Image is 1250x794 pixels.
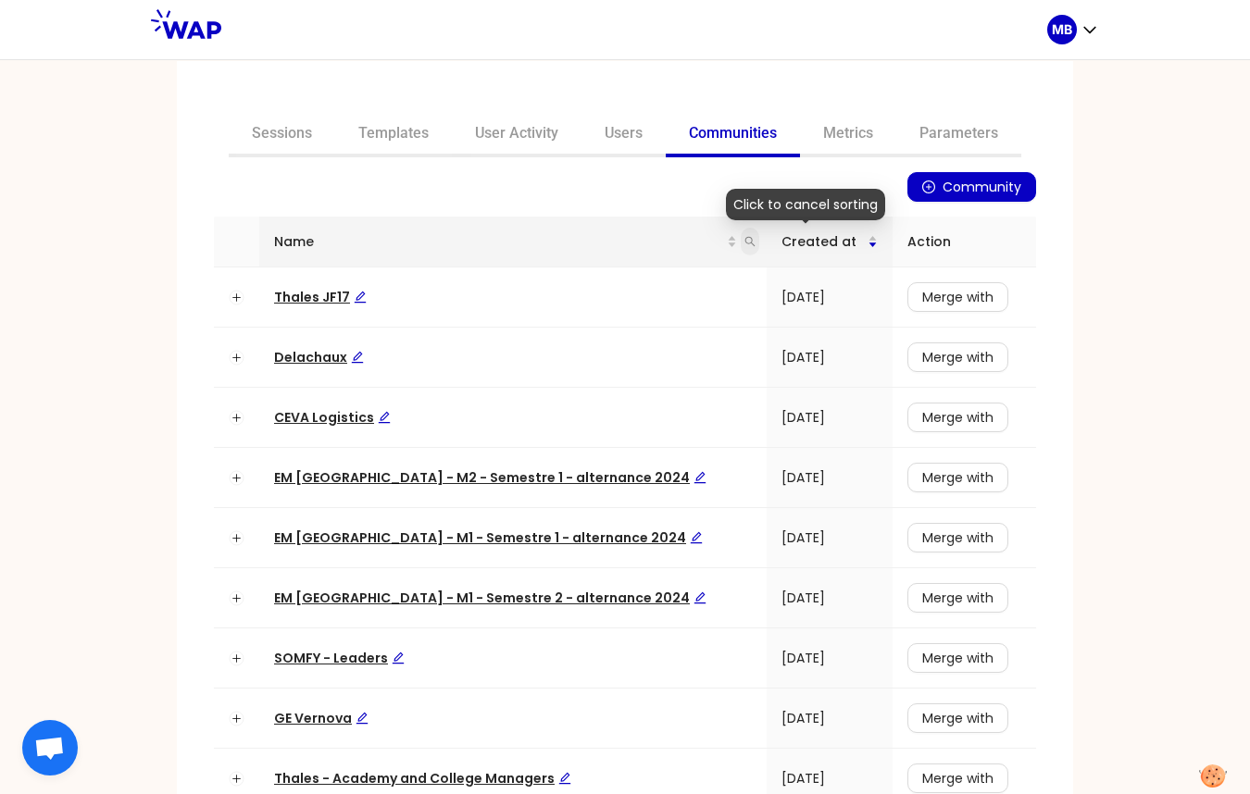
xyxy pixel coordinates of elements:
[767,689,893,749] td: [DATE]
[726,189,885,220] div: Click to cancel sorting
[694,591,706,604] span: edit
[1052,20,1072,39] p: MB
[907,703,1008,733] button: Merge with
[907,523,1008,552] button: Merge with
[230,651,244,665] button: Expand row
[274,769,571,788] span: Thales - Academy and College Managers
[230,470,244,485] button: Expand row
[558,772,571,785] span: edit
[922,287,994,307] span: Merge with
[274,468,706,487] a: EM [GEOGRAPHIC_DATA] - M2 - Semestre 1 - alternance 2024Edit
[922,708,994,728] span: Merge with
[351,351,364,364] span: edit
[907,763,1008,793] button: Merge with
[666,113,800,157] a: Communities
[907,282,1008,312] button: Merge with
[744,236,756,247] span: search
[274,231,727,252] span: Name
[230,590,244,605] button: Expand row
[922,527,994,548] span: Merge with
[335,113,452,157] a: Templates
[694,467,706,488] div: Edit
[230,350,244,365] button: Expand row
[907,643,1008,673] button: Merge with
[22,720,78,775] div: Ouvrir le chat
[229,113,335,157] a: Sessions
[274,348,364,366] a: DelachauxEdit
[230,410,244,425] button: Expand row
[230,530,244,545] button: Expand row
[392,648,405,668] div: Edit
[274,288,367,306] span: Thales JF17
[274,408,391,427] span: CEVA Logistics
[274,528,703,547] a: EM [GEOGRAPHIC_DATA] - M1 - Semestre 1 - alternance 2024Edit
[907,172,1036,202] button: plus-circleCommunity
[274,589,706,607] span: EM [GEOGRAPHIC_DATA] - M1 - Semestre 2 - alternance 2024
[274,589,706,607] a: EM [GEOGRAPHIC_DATA] - M1 - Semestre 2 - alternance 2024Edit
[767,388,893,448] td: [DATE]
[274,468,706,487] span: EM [GEOGRAPHIC_DATA] - M2 - Semestre 1 - alternance 2024
[767,328,893,388] td: [DATE]
[922,180,935,195] span: plus-circle
[893,217,1036,267] th: Action
[274,348,364,366] span: Delachaux
[356,708,369,728] div: Edit
[230,771,244,786] button: Expand row
[1047,15,1099,44] button: MB
[694,588,706,608] div: Edit
[781,231,868,252] span: Created at
[274,709,369,727] a: GE VernovaEdit
[690,527,703,548] div: Edit
[922,407,994,428] span: Merge with
[274,528,703,547] span: EM [GEOGRAPHIC_DATA] - M1 - Semestre 1 - alternance 2024
[274,649,405,667] span: SOMFY - Leaders
[392,651,405,664] span: edit
[378,407,391,428] div: Edit
[800,113,896,157] a: Metrics
[356,712,369,725] span: edit
[230,711,244,726] button: Expand row
[922,588,994,608] span: Merge with
[922,467,994,488] span: Merge with
[378,411,391,424] span: edit
[274,709,369,727] span: GE Vernova
[581,113,666,157] a: Users
[351,347,364,367] div: Edit
[767,267,893,328] td: [DATE]
[354,287,367,307] div: Edit
[922,347,994,367] span: Merge with
[907,403,1008,432] button: Merge with
[907,583,1008,613] button: Merge with
[452,113,581,157] a: User Activity
[694,471,706,484] span: edit
[907,342,1008,372] button: Merge with
[943,177,1021,197] span: Community
[274,649,405,667] a: SOMFY - LeadersEdit
[907,463,1008,492] button: Merge with
[558,768,571,788] div: Edit
[767,568,893,628] td: [DATE]
[690,531,703,544] span: edit
[741,228,759,255] span: search
[274,769,571,788] a: Thales - Academy and College ManagersEdit
[274,288,367,306] a: Thales JF17Edit
[230,290,244,304] button: Expand row
[896,113,1021,157] a: Parameters
[354,291,367,304] span: edit
[767,448,893,508] td: [DATE]
[767,508,893,568] td: [DATE]
[274,408,391,427] a: CEVA LogisticsEdit
[922,648,994,668] span: Merge with
[767,628,893,689] td: [DATE]
[922,768,994,788] span: Merge with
